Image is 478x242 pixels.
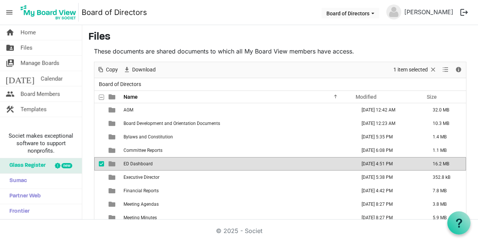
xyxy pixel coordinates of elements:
[94,157,104,171] td: checkbox
[425,130,466,144] td: 1.4 MB is template cell column header Size
[104,197,121,211] td: is template cell column header type
[121,103,354,117] td: AGM is template cell column header Name
[2,5,16,19] span: menu
[439,62,452,78] div: View
[6,174,27,189] span: Sumac
[121,171,354,184] td: Executive Director is template cell column header Name
[6,86,15,101] span: people
[82,5,147,20] a: Board of Directors
[456,4,472,20] button: logout
[425,144,466,157] td: 1.1 MB is template cell column header Size
[104,171,121,184] td: is template cell column header type
[441,65,450,74] button: View dropdownbutton
[94,144,104,157] td: checkbox
[354,103,425,117] td: September 12, 2024 12:42 AM column header Modified
[356,94,377,100] span: Modified
[354,144,425,157] td: March 20, 2024 6:08 PM column header Modified
[21,86,60,101] span: Board Members
[393,65,429,74] span: 1 item selected
[104,184,121,197] td: is template cell column header type
[454,65,464,74] button: Details
[131,65,156,74] span: Download
[6,40,15,55] span: folder_shared
[401,4,456,19] a: [PERSON_NAME]
[124,134,173,140] span: Bylaws and Constitution
[121,197,354,211] td: Meeting Agendas is template cell column header Name
[121,184,354,197] td: Financial Reports is template cell column header Name
[425,103,466,117] td: 32.0 MB is template cell column header Size
[6,71,34,86] span: [DATE]
[94,62,121,78] div: Copy
[104,144,121,157] td: is template cell column header type
[425,117,466,130] td: 10.3 MB is template cell column header Size
[104,103,121,117] td: is template cell column header type
[94,171,104,184] td: checkbox
[96,65,119,74] button: Copy
[124,175,159,180] span: Executive Director
[124,202,159,207] span: Meeting Agendas
[354,157,425,171] td: September 12, 2025 4:51 PM column header Modified
[425,157,466,171] td: 16.2 MB is template cell column header Size
[94,47,466,56] p: These documents are shared documents to which all My Board View members have access.
[97,80,143,89] span: Board of Directors
[18,3,79,22] img: My Board View Logo
[121,130,354,144] td: Bylaws and Constitution is template cell column header Name
[124,121,220,126] span: Board Development and Orientation Documents
[121,144,354,157] td: Committee Reports is template cell column header Name
[425,211,466,224] td: 5.9 MB is template cell column header Size
[354,197,425,211] td: September 11, 2025 8:27 PM column header Modified
[124,107,133,113] span: AGM
[392,65,438,74] button: Selection
[105,65,119,74] span: Copy
[6,158,46,173] span: Glass Register
[104,117,121,130] td: is template cell column header type
[6,189,41,204] span: Partner Web
[21,25,36,40] span: Home
[122,65,157,74] button: Download
[425,197,466,211] td: 3.8 MB is template cell column header Size
[6,204,30,219] span: Frontier
[104,211,121,224] td: is template cell column header type
[425,184,466,197] td: 7.8 MB is template cell column header Size
[124,161,153,166] span: ED Dashboard
[121,117,354,130] td: Board Development and Orientation Documents is template cell column header Name
[21,40,33,55] span: Files
[354,117,425,130] td: March 20, 2025 12:23 AM column header Modified
[354,184,425,197] td: September 12, 2025 4:42 PM column header Modified
[61,163,72,168] div: new
[322,8,379,18] button: Board of Directors dropdownbutton
[104,157,121,171] td: is template cell column header type
[124,148,162,153] span: Committee Reports
[124,188,159,193] span: Financial Reports
[216,227,262,235] a: © 2025 - Societ
[3,132,79,154] span: Societ makes exceptional software to support nonprofits.
[391,62,439,78] div: Clear selection
[6,25,15,40] span: home
[88,31,472,44] h3: Files
[6,102,15,117] span: construction
[427,94,437,100] span: Size
[6,56,15,71] span: switch_account
[354,211,425,224] td: September 11, 2025 8:27 PM column header Modified
[18,3,82,22] a: My Board View Logo
[94,211,104,224] td: checkbox
[121,211,354,224] td: Meeting Minutes is template cell column header Name
[94,130,104,144] td: checkbox
[452,62,465,78] div: Details
[94,184,104,197] td: checkbox
[121,62,158,78] div: Download
[94,197,104,211] td: checkbox
[124,215,157,220] span: Meeting Minutes
[94,117,104,130] td: checkbox
[124,94,138,100] span: Name
[354,130,425,144] td: July 09, 2025 5:35 PM column header Modified
[386,4,401,19] img: no-profile-picture.svg
[40,71,63,86] span: Calendar
[94,103,104,117] td: checkbox
[425,171,466,184] td: 352.8 kB is template cell column header Size
[21,56,60,71] span: Manage Boards
[121,157,354,171] td: ED Dashboard is template cell column header Name
[354,171,425,184] td: November 26, 2024 5:38 PM column header Modified
[21,102,47,117] span: Templates
[104,130,121,144] td: is template cell column header type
